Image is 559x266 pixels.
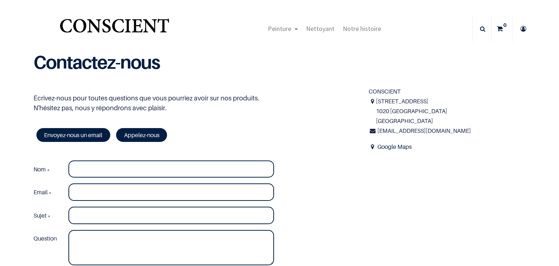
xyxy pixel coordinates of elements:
[369,96,376,106] i: Adresse
[33,51,160,73] b: Contactez-nous
[33,212,47,219] span: Sujet
[522,219,556,253] iframe: Tidio Chat
[501,21,508,29] sup: 0
[33,166,46,173] span: Nom
[33,188,48,196] span: Email
[376,96,526,126] span: [STREET_ADDRESS] 1020 [GEOGRAPHIC_DATA] [GEOGRAPHIC_DATA]
[369,142,376,152] span: Address
[33,93,358,113] p: Écrivez-nous pour toutes questions que vous pourriez avoir sur nos produits. N'hésitez pas, nous ...
[33,235,57,242] span: Question
[369,88,401,95] span: CONSCIENT
[343,24,381,33] span: Notre histoire
[58,15,171,43] a: Logo of Conscient
[116,128,167,142] a: Appelez-nous
[58,15,171,43] img: Conscient
[306,24,334,33] span: Nettoyant
[377,143,412,150] a: Google Maps
[36,128,110,142] a: Envoyez-nous un email
[369,126,376,136] i: Courriel
[492,16,512,41] a: 0
[264,16,302,41] a: Peinture
[377,127,471,134] span: [EMAIL_ADDRESS][DOMAIN_NAME]
[268,24,291,33] span: Peinture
